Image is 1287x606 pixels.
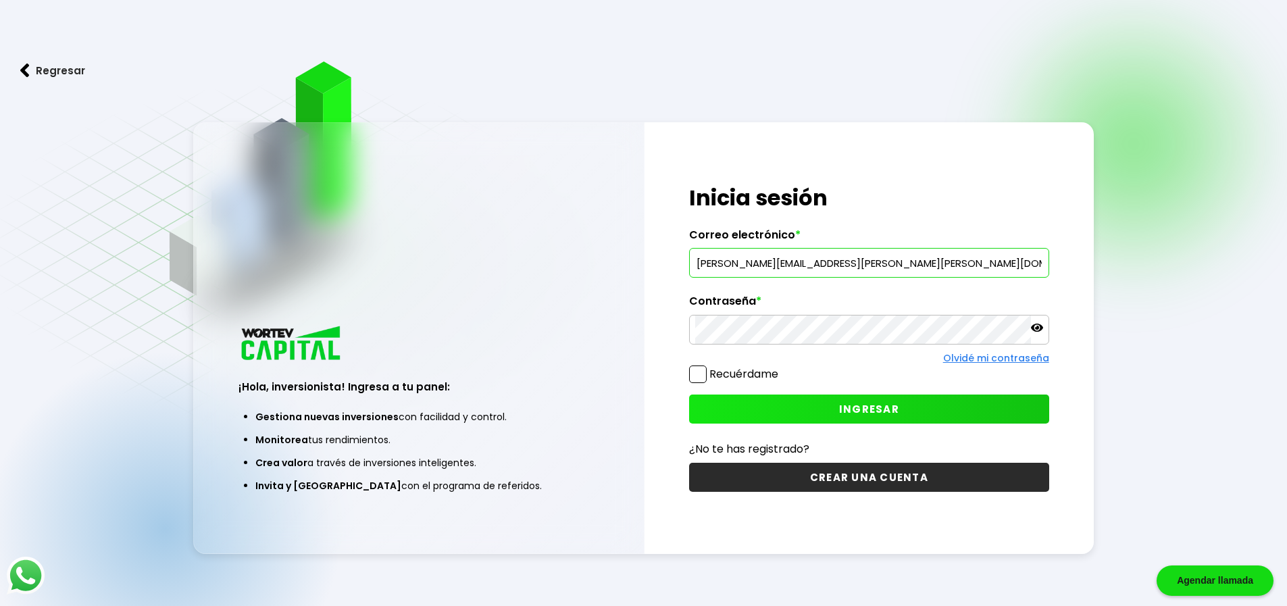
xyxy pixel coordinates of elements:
img: logo_wortev_capital [238,324,345,364]
a: Olvidé mi contraseña [943,351,1049,365]
label: Recuérdame [709,366,778,382]
li: con facilidad y control. [255,405,582,428]
span: Crea valor [255,456,307,470]
button: CREAR UNA CUENTA [689,463,1049,492]
span: INGRESAR [839,402,899,416]
span: Invita y [GEOGRAPHIC_DATA] [255,479,401,493]
h3: ¡Hola, inversionista! Ingresa a tu panel: [238,379,599,395]
label: Contraseña [689,295,1049,315]
a: ¿No te has registrado?CREAR UNA CUENTA [689,440,1049,492]
li: con el programa de referidos. [255,474,582,497]
li: tus rendimientos. [255,428,582,451]
span: Monitorea [255,433,308,447]
button: INGRESAR [689,395,1049,424]
img: logos_whatsapp-icon.242b2217.svg [7,557,45,595]
label: Correo electrónico [689,228,1049,249]
span: Gestiona nuevas inversiones [255,410,399,424]
input: hola@wortev.capital [695,249,1043,277]
div: Agendar llamada [1157,565,1273,596]
p: ¿No te has registrado? [689,440,1049,457]
h1: Inicia sesión [689,182,1049,214]
li: a través de inversiones inteligentes. [255,451,582,474]
img: flecha izquierda [20,64,30,78]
